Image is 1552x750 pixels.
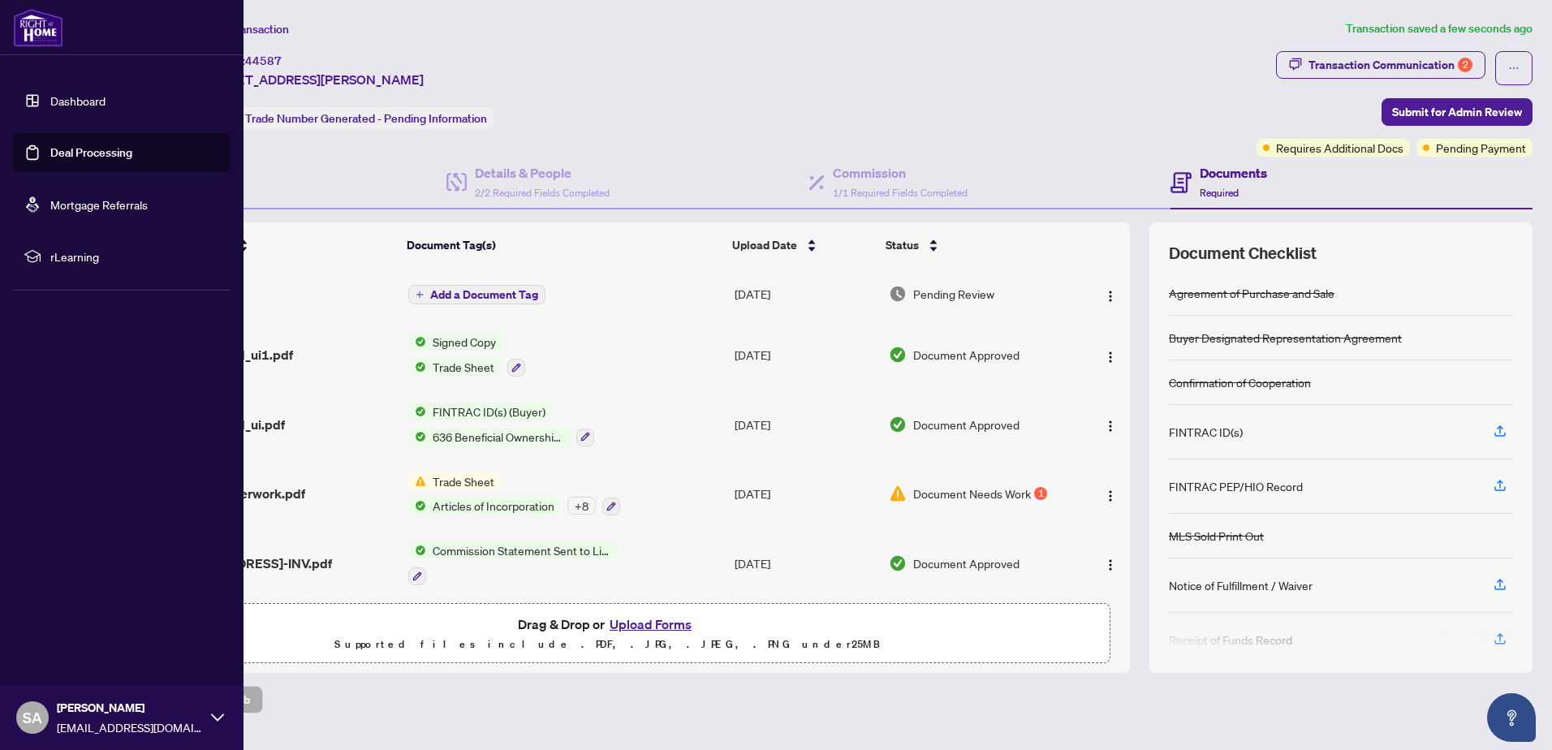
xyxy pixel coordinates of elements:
[1097,281,1123,307] button: Logo
[426,428,570,446] span: 636 Beneficial Ownership Record
[245,111,487,126] span: Trade Number Generated - Pending Information
[1382,98,1533,126] button: Submit for Admin Review
[1034,487,1047,500] div: 1
[201,70,424,89] span: [STREET_ADDRESS][PERSON_NAME]
[833,163,968,183] h4: Commission
[202,22,289,37] span: View Transaction
[1104,558,1117,571] img: Logo
[408,497,426,515] img: Status Icon
[518,614,696,635] span: Drag & Drop or
[889,285,907,303] img: Document Status
[1169,284,1334,302] div: Agreement of Purchase and Sale
[50,197,148,212] a: Mortgage Referrals
[913,485,1031,502] span: Document Needs Work
[408,472,426,490] img: Status Icon
[408,358,426,376] img: Status Icon
[1346,19,1533,38] article: Transaction saved a few seconds ago
[1436,139,1526,157] span: Pending Payment
[426,497,561,515] span: Articles of Incorporation
[408,541,426,559] img: Status Icon
[408,284,545,305] button: Add a Document Tag
[430,289,538,300] span: Add a Document Tag
[913,346,1020,364] span: Document Approved
[1169,329,1402,347] div: Buyer Designated Representation Agreement
[426,472,501,490] span: Trade Sheet
[1308,52,1472,78] div: Transaction Communication
[475,187,610,199] span: 2/2 Required Fields Completed
[1104,290,1117,303] img: Logo
[408,333,426,351] img: Status Icon
[728,459,882,529] td: [DATE]
[426,358,501,376] span: Trade Sheet
[1276,51,1485,79] button: Transaction Communication2
[732,236,797,254] span: Upload Date
[1097,550,1123,576] button: Logo
[913,416,1020,433] span: Document Approved
[1104,489,1117,502] img: Logo
[408,428,426,446] img: Status Icon
[57,718,203,736] span: [EMAIL_ADDRESS][DOMAIN_NAME]
[475,163,610,183] h4: Details & People
[1097,412,1123,437] button: Logo
[13,8,63,47] img: logo
[50,145,132,160] a: Deal Processing
[245,54,282,68] span: 44587
[159,554,332,573] span: [STREET_ADDRESS]-INV.pdf
[408,403,594,446] button: Status IconFINTRAC ID(s) (Buyer)Status Icon636 Beneficial Ownership Record
[1104,420,1117,433] img: Logo
[1097,481,1123,506] button: Logo
[426,403,552,420] span: FINTRAC ID(s) (Buyer)
[1200,163,1267,183] h4: Documents
[889,416,907,433] img: Document Status
[50,248,219,265] span: rLearning
[408,541,619,585] button: Status IconCommission Statement Sent to Listing Brokerage
[1169,242,1317,265] span: Document Checklist
[567,497,596,515] div: + 8
[1169,477,1303,495] div: FINTRAC PEP/HIO Record
[152,222,400,268] th: (9) File Name
[1169,373,1311,391] div: Confirmation of Cooperation
[886,236,919,254] span: Status
[726,222,879,268] th: Upload Date
[728,320,882,390] td: [DATE]
[1458,58,1472,72] div: 2
[408,285,545,304] button: Add a Document Tag
[105,604,1110,664] span: Drag & Drop orUpload FormsSupported files include .PDF, .JPG, .JPEG, .PNG under25MB
[408,403,426,420] img: Status Icon
[889,346,907,364] img: Document Status
[1508,62,1520,74] span: ellipsis
[201,107,494,129] div: Status:
[426,541,619,559] span: Commission Statement Sent to Listing Brokerage
[1169,576,1313,594] div: Notice of Fulfillment / Waiver
[408,472,620,516] button: Status IconTrade SheetStatus IconArticles of Incorporation+8
[1200,187,1239,199] span: Required
[1169,423,1243,441] div: FINTRAC ID(s)
[728,268,882,320] td: [DATE]
[416,291,424,299] span: plus
[913,554,1020,572] span: Document Approved
[605,614,696,635] button: Upload Forms
[1097,342,1123,368] button: Logo
[879,222,1071,268] th: Status
[913,285,994,303] span: Pending Review
[728,390,882,459] td: [DATE]
[408,333,525,377] button: Status IconSigned CopyStatus IconTrade Sheet
[889,554,907,572] img: Document Status
[1276,139,1403,157] span: Requires Additional Docs
[1392,99,1522,125] span: Submit for Admin Review
[57,699,203,717] span: [PERSON_NAME]
[426,333,502,351] span: Signed Copy
[833,187,968,199] span: 1/1 Required Fields Completed
[728,528,882,598] td: [DATE]
[114,635,1100,654] p: Supported files include .PDF, .JPG, .JPEG, .PNG under 25 MB
[1169,527,1264,545] div: MLS Sold Print Out
[400,222,725,268] th: Document Tag(s)
[1487,693,1536,742] button: Open asap
[50,93,106,108] a: Dashboard
[1104,351,1117,364] img: Logo
[889,485,907,502] img: Document Status
[23,706,42,729] span: SA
